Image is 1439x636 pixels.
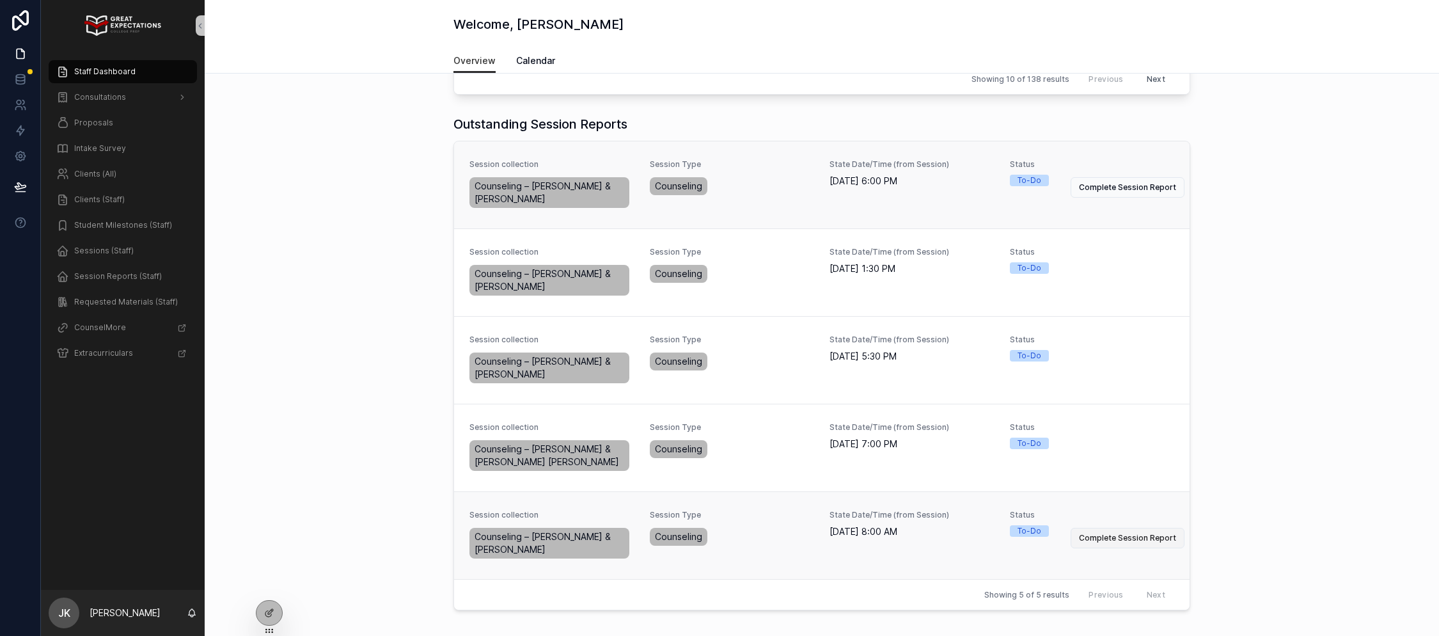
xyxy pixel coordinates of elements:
[1079,182,1176,193] span: Complete Session Report
[475,180,624,205] span: Counseling – [PERSON_NAME] & [PERSON_NAME]
[1010,247,1175,257] span: Status
[49,342,197,365] a: Extracurriculars
[49,188,197,211] a: Clients (Staff)
[74,92,126,102] span: Consultations
[74,143,126,154] span: Intake Survey
[830,422,995,433] span: State Date/Time (from Session)
[1010,510,1175,520] span: Status
[475,443,624,468] span: Counseling – [PERSON_NAME] & [PERSON_NAME] [PERSON_NAME]
[475,267,624,293] span: Counseling – [PERSON_NAME] & [PERSON_NAME]
[650,159,815,170] span: Session Type
[650,422,815,433] span: Session Type
[49,290,197,314] a: Requested Materials (Staff)
[453,54,496,67] span: Overview
[984,590,1069,600] span: Showing 5 of 5 results
[74,348,133,358] span: Extracurriculars
[1018,262,1041,274] div: To-Do
[830,510,995,520] span: State Date/Time (from Session)
[830,159,995,170] span: State Date/Time (from Session)
[74,297,178,307] span: Requested Materials (Staff)
[74,169,116,179] span: Clients (All)
[1138,69,1174,89] button: Next
[655,530,702,543] span: Counseling
[74,220,172,230] span: Student Milestones (Staff)
[830,438,995,450] span: [DATE] 7:00 PM
[1018,175,1041,186] div: To-Do
[49,86,197,109] a: Consultations
[49,111,197,134] a: Proposals
[74,195,125,205] span: Clients (Staff)
[74,118,113,128] span: Proposals
[469,510,634,520] span: Session collection
[830,262,995,275] span: [DATE] 1:30 PM
[469,422,634,433] span: Session collection
[49,60,197,83] a: Staff Dashboard
[650,247,815,257] span: Session Type
[1018,525,1041,537] div: To-Do
[74,246,134,256] span: Sessions (Staff)
[49,239,197,262] a: Sessions (Staff)
[469,335,634,345] span: Session collection
[830,335,995,345] span: State Date/Time (from Session)
[655,180,702,193] span: Counseling
[655,267,702,280] span: Counseling
[49,214,197,237] a: Student Milestones (Staff)
[830,525,995,538] span: [DATE] 8:00 AM
[453,49,496,74] a: Overview
[830,247,995,257] span: State Date/Time (from Session)
[1010,335,1175,345] span: Status
[74,67,136,77] span: Staff Dashboard
[650,510,815,520] span: Session Type
[74,322,126,333] span: CounselMore
[1071,177,1184,198] button: Complete Session Report
[1010,422,1175,433] span: Status
[1071,528,1184,548] button: Complete Session Report
[41,51,205,381] div: scrollable content
[453,15,624,33] h1: Welcome, [PERSON_NAME]
[971,74,1069,84] span: Showing 10 of 138 results
[830,350,995,363] span: [DATE] 5:30 PM
[469,159,634,170] span: Session collection
[1010,159,1175,170] span: Status
[830,175,995,187] span: [DATE] 6:00 PM
[655,443,702,456] span: Counseling
[516,54,555,67] span: Calendar
[49,265,197,288] a: Session Reports (Staff)
[1018,438,1041,449] div: To-Do
[1079,533,1176,543] span: Complete Session Report
[1018,350,1041,362] div: To-Do
[58,605,70,621] span: JK
[655,355,702,368] span: Counseling
[49,316,197,339] a: CounselMore
[516,49,555,75] a: Calendar
[475,530,624,556] span: Counseling – [PERSON_NAME] & [PERSON_NAME]
[49,137,197,160] a: Intake Survey
[469,247,634,257] span: Session collection
[90,607,161,619] p: [PERSON_NAME]
[650,335,815,345] span: Session Type
[475,355,624,381] span: Counseling – [PERSON_NAME] & [PERSON_NAME]
[49,163,197,186] a: Clients (All)
[84,15,161,36] img: App logo
[453,115,627,133] h1: Outstanding Session Reports
[74,271,162,282] span: Session Reports (Staff)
